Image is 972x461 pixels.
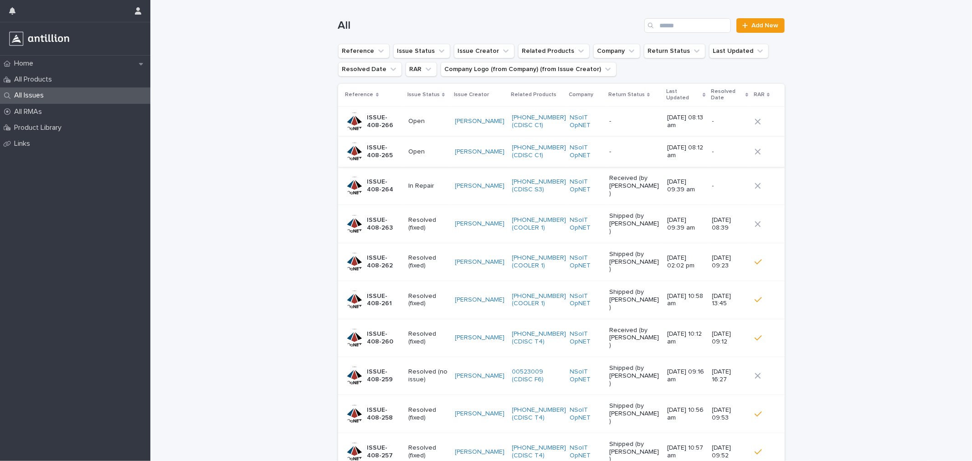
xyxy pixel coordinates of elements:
p: [DATE] 09:39 am [667,216,705,232]
a: [PHONE_NUMBER] (CDISC T4) [512,406,566,422]
p: Resolved Date [711,87,743,103]
p: [DATE] 09:12 [712,330,748,346]
p: Resolved (no issue) [408,368,448,384]
p: [DATE] 09:16 am [667,368,705,384]
p: Resolved (fixed) [408,444,448,460]
p: All Issues [10,91,51,100]
a: [PHONE_NUMBER] (CDISC T4) [512,330,566,346]
p: ISSUE-408-258 [367,406,401,422]
p: Open [408,148,448,156]
a: [PHONE_NUMBER] (COOLER 1) [512,292,566,308]
p: [DATE] 10:12 am [667,330,705,346]
a: [PERSON_NAME] [455,118,505,125]
p: Related Products [511,90,557,100]
p: Issue Status [407,90,440,100]
p: - [609,148,660,156]
p: Return Status [608,90,645,100]
p: Shipped (by [PERSON_NAME]) [609,364,660,387]
a: [PERSON_NAME] [455,334,505,342]
tr: ISSUE-408-262Resolved (fixed)[PERSON_NAME] [PHONE_NUMBER] (COOLER 1) NSoIT OpNET Shipped (by [PER... [338,243,785,281]
a: NSoIT OpNET [570,114,602,129]
p: - [712,118,748,125]
tr: ISSUE-408-258Resolved (fixed)[PERSON_NAME] [PHONE_NUMBER] (CDISC T4) NSoIT OpNET Shipped (by [PER... [338,395,785,433]
p: [DATE] 02:02 pm [667,254,705,270]
p: - [609,118,660,125]
button: Last Updated [709,44,769,58]
p: Resolved (fixed) [408,216,448,232]
a: 00523009 (CDISC F6) [512,368,563,384]
a: NSoIT OpNET [570,144,602,159]
p: Resolved (fixed) [408,254,448,270]
p: [DATE] 08:39 [712,216,748,232]
a: NSoIT OpNET [570,330,602,346]
button: Company Logo (from Company) (from Issue Creator) [441,62,617,77]
p: Links [10,139,37,148]
button: Issue Creator [454,44,514,58]
a: NSoIT OpNET [570,254,602,270]
a: [PHONE_NUMBER] (CDISC C1) [512,114,566,129]
a: NSoIT OpNET [570,178,602,194]
p: Shipped (by [PERSON_NAME]) [609,212,660,235]
p: RAR [754,90,765,100]
button: Issue Status [393,44,450,58]
p: [DATE] 09:23 [712,254,748,270]
p: [DATE] 09:39 am [667,178,705,194]
a: [PERSON_NAME] [455,220,505,228]
p: ISSUE-408-263 [367,216,401,232]
p: [DATE] 08:13 am [667,114,705,129]
p: In Repair [408,182,448,190]
p: Resolved (fixed) [408,330,448,346]
p: Issue Creator [454,90,489,100]
button: Return Status [644,44,705,58]
p: Reference [345,90,374,100]
p: Open [408,118,448,125]
p: Resolved (fixed) [408,292,448,308]
img: r3a3Z93SSpeN6cOOTyqw [7,30,71,48]
p: [DATE] 10:58 am [667,292,705,308]
a: [PERSON_NAME] [455,448,505,456]
p: - [712,148,748,156]
input: Search [644,18,731,33]
button: Related Products [518,44,590,58]
p: Home [10,59,41,68]
h1: All [338,19,641,32]
p: ISSUE-408-260 [367,330,401,346]
a: [PHONE_NUMBER] (CDISC C1) [512,144,566,159]
a: [PERSON_NAME] [455,148,505,156]
p: Received (by [PERSON_NAME]) [609,174,660,197]
tr: ISSUE-408-259Resolved (no issue)[PERSON_NAME] 00523009 (CDISC F6) NSoIT OpNET Shipped (by [PERSON... [338,357,785,394]
p: - [712,182,748,190]
p: All RMAs [10,108,49,116]
p: [DATE] 10:56 am [667,406,705,422]
p: Resolved (fixed) [408,406,448,422]
tr: ISSUE-408-263Resolved (fixed)[PERSON_NAME] [PHONE_NUMBER] (COOLER 1) NSoIT OpNET Shipped (by [PER... [338,205,785,243]
a: [PERSON_NAME] [455,182,505,190]
p: [DATE] 09:52 [712,444,748,460]
p: ISSUE-408-259 [367,368,401,384]
button: Company [593,44,640,58]
p: Last Updated [666,87,700,103]
p: ISSUE-408-264 [367,178,401,194]
p: [DATE] 09:53 [712,406,748,422]
p: Shipped (by [PERSON_NAME]) [609,251,660,273]
a: NSoIT OpNET [570,216,602,232]
a: NSoIT OpNET [570,444,602,460]
a: Add New [736,18,784,33]
a: [PHONE_NUMBER] (COOLER 1) [512,216,566,232]
tr: ISSUE-408-260Resolved (fixed)[PERSON_NAME] [PHONE_NUMBER] (CDISC T4) NSoIT OpNET Received (by [PE... [338,319,785,357]
a: NSoIT OpNET [570,406,602,422]
a: [PHONE_NUMBER] (CDISC T4) [512,444,566,460]
p: ISSUE-408-262 [367,254,401,270]
tr: ISSUE-408-261Resolved (fixed)[PERSON_NAME] [PHONE_NUMBER] (COOLER 1) NSoIT OpNET Shipped (by [PER... [338,281,785,319]
a: NSoIT OpNET [570,368,602,384]
p: ISSUE-408-266 [367,114,401,129]
a: [PERSON_NAME] [455,258,505,266]
p: [DATE] 08:12 am [667,144,705,159]
tr: ISSUE-408-265Open[PERSON_NAME] [PHONE_NUMBER] (CDISC C1) NSoIT OpNET -[DATE] 08:12 am- [338,137,785,167]
button: Resolved Date [338,62,402,77]
tr: ISSUE-408-264In Repair[PERSON_NAME] [PHONE_NUMBER] (CDISC S3) NSoIT OpNET Received (by [PERSON_NA... [338,167,785,205]
p: [DATE] 10:57 am [667,444,705,460]
button: RAR [406,62,437,77]
p: [DATE] 16:27 [712,368,748,384]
